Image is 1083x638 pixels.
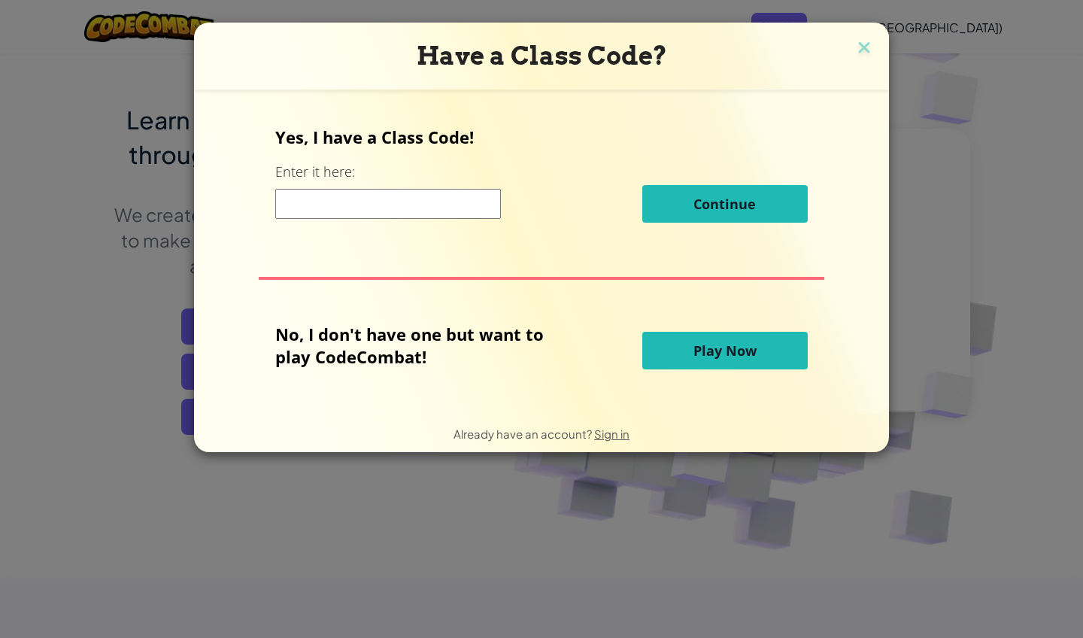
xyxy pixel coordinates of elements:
[275,126,807,148] p: Yes, I have a Class Code!
[693,195,756,213] span: Continue
[693,342,757,360] span: Play Now
[642,332,808,369] button: Play Now
[594,427,629,441] a: Sign in
[854,38,874,60] img: close icon
[275,163,355,181] label: Enter it here:
[454,427,594,441] span: Already have an account?
[275,323,566,368] p: No, I don't have one but want to play CodeCombat!
[642,185,808,223] button: Continue
[417,41,667,71] span: Have a Class Code?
